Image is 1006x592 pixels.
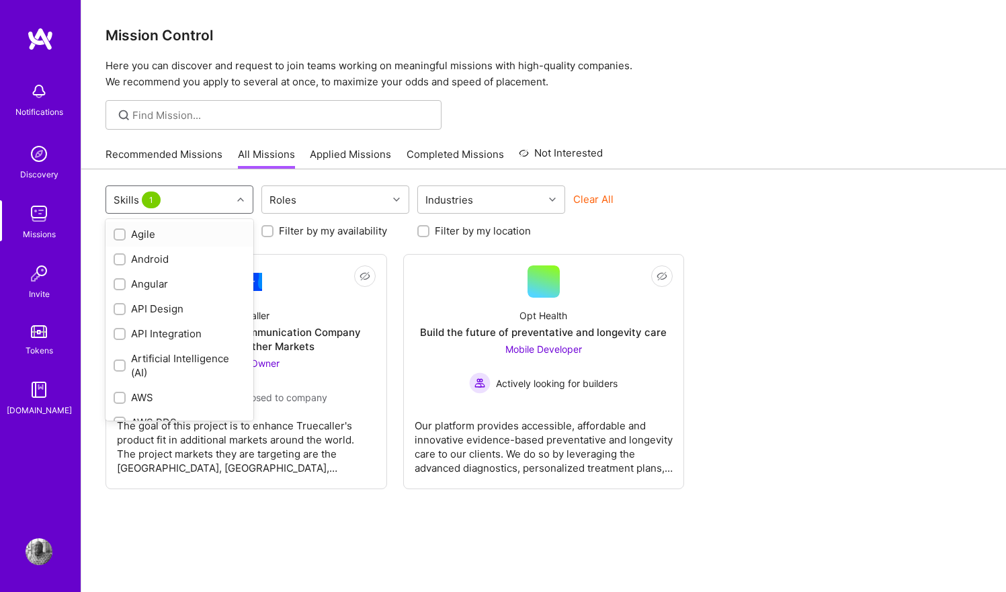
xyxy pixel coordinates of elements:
div: AWS RDS [114,415,245,429]
div: Artificial Intelligence (AI) [114,351,245,380]
div: Industries [422,190,476,210]
div: Skills [110,190,167,210]
img: teamwork [26,200,52,227]
div: Opt Health [519,308,567,323]
i: icon EyeClosed [657,271,667,282]
img: guide book [26,376,52,403]
img: logo [27,27,54,51]
div: API Integration [114,327,245,341]
div: Tokens [26,343,53,357]
div: Notifications [15,105,63,119]
a: Recommended Missions [106,147,222,169]
div: API Design [114,302,245,316]
div: Angular [114,277,245,291]
p: Here you can discover and request to join teams working on meaningful missions with high-quality ... [106,58,982,90]
span: 1 [142,192,161,208]
img: User Avatar [26,538,52,565]
h3: Mission Control [106,27,982,44]
span: Builders proposed to company [192,390,327,405]
div: Android [114,252,245,266]
a: All Missions [238,147,295,169]
img: Actively looking for builders [469,372,491,394]
span: Actively looking for builders [496,376,618,390]
a: Applied Missions [310,147,391,169]
div: Our platform provides accessible, affordable and innovative evidence-based preventative and longe... [415,408,673,475]
div: AWS [114,390,245,405]
span: Mobile Developer [505,343,582,355]
img: tokens [31,325,47,338]
i: icon Chevron [237,196,244,203]
a: Completed Missions [407,147,504,169]
div: Agile [114,227,245,241]
i: icon Chevron [549,196,556,203]
img: bell [26,78,52,105]
div: Missions [23,227,56,241]
a: Not Interested [519,145,603,169]
div: Discovery [20,167,58,181]
div: The goal of this project is to enhance Truecaller's product fit in additional markets around the ... [117,408,376,475]
i: icon EyeClosed [360,271,370,282]
div: Build the future of preventative and longevity care [420,325,667,339]
label: Filter by my location [435,224,531,238]
a: User Avatar [22,538,56,565]
div: Roles [266,190,300,210]
button: Clear All [573,192,614,206]
label: Filter by my availability [279,224,387,238]
img: Invite [26,260,52,287]
input: Find Mission... [132,108,431,122]
i: icon Chevron [393,196,400,203]
a: Opt HealthBuild the future of preventative and longevity careMobile Developer Actively looking fo... [415,265,673,478]
img: discovery [26,140,52,167]
div: Invite [29,287,50,301]
i: icon SearchGrey [116,108,132,123]
div: [DOMAIN_NAME] [7,403,72,417]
